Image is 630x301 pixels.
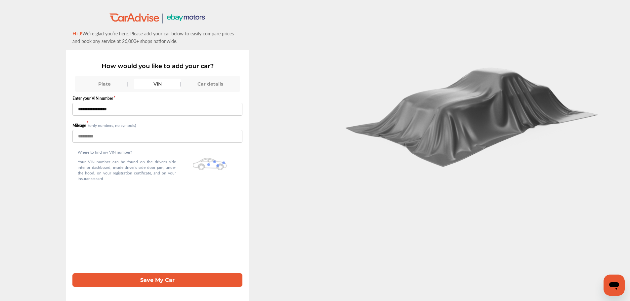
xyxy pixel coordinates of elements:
img: olbwX0zPblBWoAAAAASUVORK5CYII= [193,158,227,170]
img: carCoverBlack.2823a3dccd746e18b3f8.png [340,60,605,167]
label: Enter your VIN number [72,95,242,101]
div: Car details [187,79,233,89]
div: VIN [134,79,181,89]
small: (only numbers, no symbols) [88,123,136,128]
p: Where to find my VIN number? [78,149,176,155]
p: Your VIN number can be found on the driver's side interior dashboard, inside driver's side door j... [78,159,176,181]
span: Hi J! [72,30,82,37]
button: Save My Car [72,273,242,287]
span: We’re glad you’re here. Please add your car below to easily compare prices and book any service a... [72,30,234,44]
div: Plate [81,79,128,89]
p: How would you like to add your car? [72,62,242,70]
label: Mileage [72,123,88,128]
iframe: Button to launch messaging window [604,275,625,296]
